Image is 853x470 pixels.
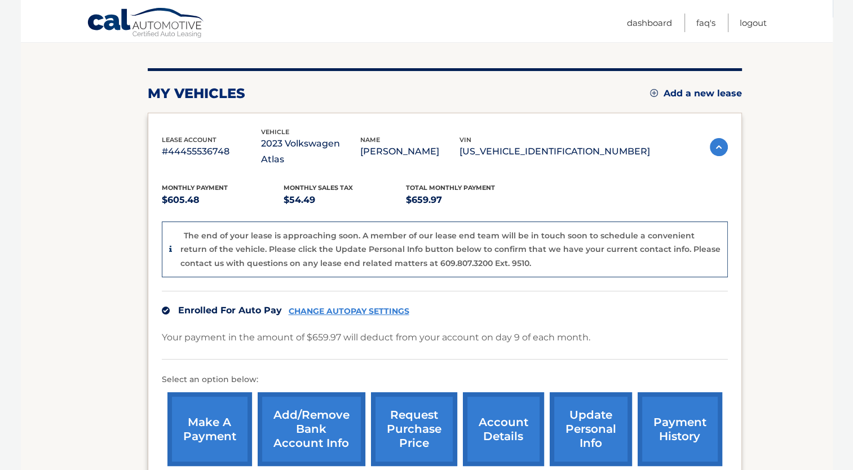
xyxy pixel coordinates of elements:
[148,85,245,102] h2: my vehicles
[459,144,650,159] p: [US_VEHICLE_IDENTIFICATION_NUMBER]
[638,392,722,466] a: payment history
[167,392,252,466] a: make a payment
[261,136,360,167] p: 2023 Volkswagen Atlas
[162,144,261,159] p: #44455536748
[261,128,289,136] span: vehicle
[627,14,672,32] a: Dashboard
[406,192,528,208] p: $659.97
[162,307,170,314] img: check.svg
[180,230,721,268] p: The end of your lease is approaching soon. A member of our lease end team will be in touch soon t...
[650,88,742,99] a: Add a new lease
[740,14,767,32] a: Logout
[162,184,228,192] span: Monthly Payment
[87,7,205,40] a: Cal Automotive
[258,392,365,466] a: Add/Remove bank account info
[406,184,495,192] span: Total Monthly Payment
[360,136,380,144] span: name
[284,192,406,208] p: $54.49
[178,305,282,316] span: Enrolled For Auto Pay
[459,136,471,144] span: vin
[463,392,544,466] a: account details
[162,373,728,387] p: Select an option below:
[162,192,284,208] p: $605.48
[550,392,632,466] a: update personal info
[162,136,216,144] span: lease account
[371,392,457,466] a: request purchase price
[360,144,459,159] p: [PERSON_NAME]
[289,307,409,316] a: CHANGE AUTOPAY SETTINGS
[696,14,715,32] a: FAQ's
[650,89,658,97] img: add.svg
[284,184,353,192] span: Monthly sales Tax
[162,330,590,345] p: Your payment in the amount of $659.97 will deduct from your account on day 9 of each month.
[710,138,728,156] img: accordion-active.svg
